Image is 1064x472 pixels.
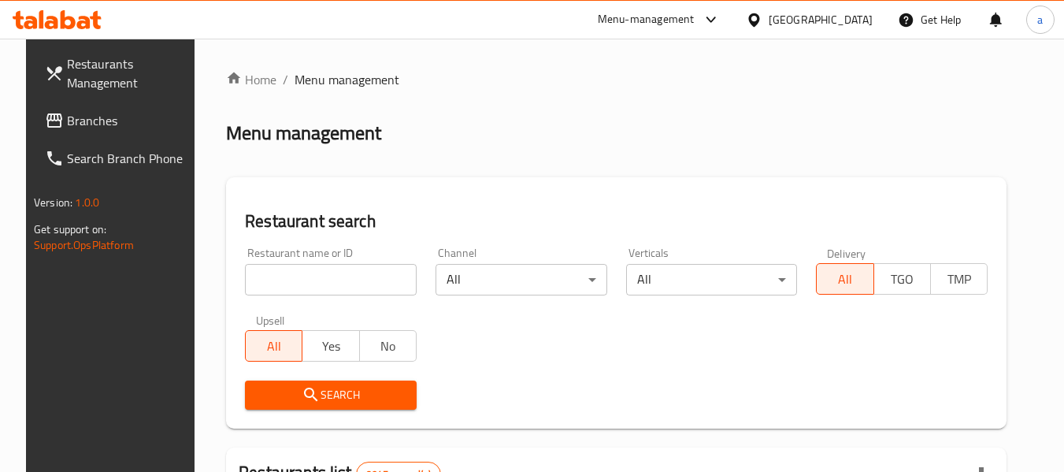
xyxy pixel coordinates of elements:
[245,210,988,233] h2: Restaurant search
[1037,11,1043,28] span: a
[827,247,866,258] label: Delivery
[67,54,191,92] span: Restaurants Management
[283,70,288,89] li: /
[245,330,302,362] button: All
[769,11,873,28] div: [GEOGRAPHIC_DATA]
[245,264,417,295] input: Search for restaurant name or ID..
[880,268,925,291] span: TGO
[626,264,798,295] div: All
[436,264,607,295] div: All
[67,149,191,168] span: Search Branch Phone
[75,192,99,213] span: 1.0.0
[816,263,873,295] button: All
[256,314,285,325] label: Upsell
[930,263,988,295] button: TMP
[309,335,353,358] span: Yes
[873,263,931,295] button: TGO
[823,268,867,291] span: All
[937,268,981,291] span: TMP
[34,219,106,240] span: Get support on:
[226,70,276,89] a: Home
[34,192,72,213] span: Version:
[34,235,134,255] a: Support.OpsPlatform
[67,111,191,130] span: Branches
[32,102,204,139] a: Branches
[226,121,381,146] h2: Menu management
[245,381,417,410] button: Search
[32,45,204,102] a: Restaurants Management
[258,385,404,405] span: Search
[302,330,359,362] button: Yes
[226,70,1007,89] nav: breadcrumb
[359,330,417,362] button: No
[252,335,296,358] span: All
[295,70,399,89] span: Menu management
[32,139,204,177] a: Search Branch Phone
[598,10,695,29] div: Menu-management
[366,335,410,358] span: No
